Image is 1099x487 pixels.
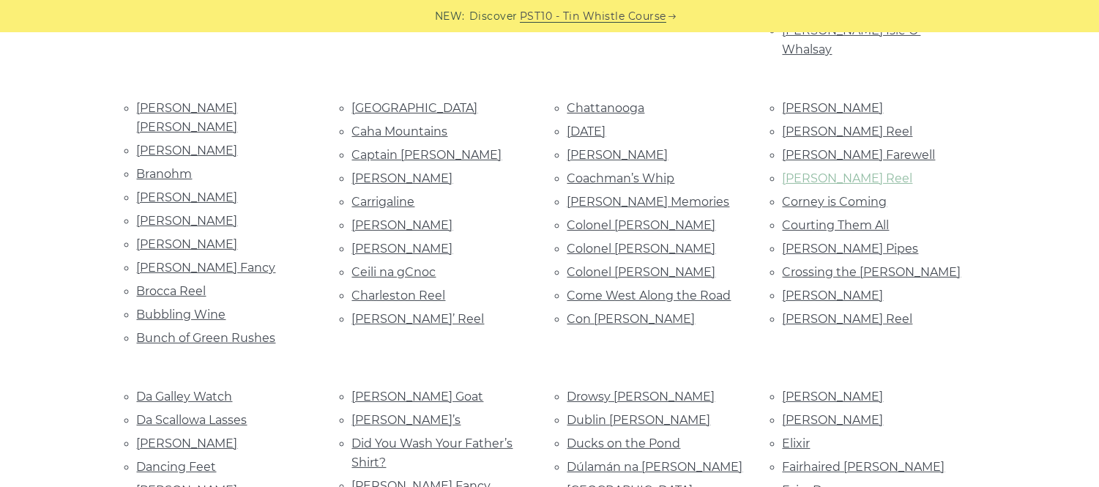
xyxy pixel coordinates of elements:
[352,195,415,209] a: Carrigaline
[783,312,913,326] a: [PERSON_NAME] Reel
[137,190,238,204] a: [PERSON_NAME]
[137,144,238,157] a: [PERSON_NAME]
[783,289,884,302] a: [PERSON_NAME]
[137,331,276,345] a: Bunch of Green Rushes
[137,261,276,275] a: [PERSON_NAME] Fancy
[567,148,668,162] a: [PERSON_NAME]
[137,308,226,321] a: Bubbling Wine
[567,460,743,474] a: Dúlamán na [PERSON_NAME]
[137,284,206,298] a: Brocca Reel
[567,390,715,404] a: Drowsy [PERSON_NAME]
[567,289,731,302] a: Come West Along the Road
[567,242,716,256] a: Colonel [PERSON_NAME]
[352,312,485,326] a: [PERSON_NAME]’ Reel
[352,390,484,404] a: [PERSON_NAME] Goat
[137,237,238,251] a: [PERSON_NAME]
[783,413,884,427] a: [PERSON_NAME]
[352,289,446,302] a: Charleston Reel
[783,390,884,404] a: [PERSON_NAME]
[137,413,247,427] a: Da Scallowa Lasses
[567,413,711,427] a: Dublin [PERSON_NAME]
[137,436,238,450] a: [PERSON_NAME]
[567,101,645,115] a: Chattanooga
[783,171,913,185] a: [PERSON_NAME] Reel
[783,460,945,474] a: Fairhaired [PERSON_NAME]
[567,436,681,450] a: Ducks on the Pond
[567,171,675,185] a: Coachman’s Whip
[352,413,461,427] a: [PERSON_NAME]’s
[567,195,730,209] a: [PERSON_NAME] Memories
[352,124,448,138] a: Caha Mountains
[137,460,217,474] a: Dancing Feet
[567,218,716,232] a: Colonel [PERSON_NAME]
[520,8,666,25] a: PST10 - Tin Whistle Course
[352,265,436,279] a: Ceili na gCnoc
[567,124,606,138] a: [DATE]
[783,436,811,450] a: Elixir
[783,195,887,209] a: Corney is Coming
[352,148,502,162] a: Captain [PERSON_NAME]
[352,218,453,232] a: [PERSON_NAME]
[352,436,513,469] a: Did You Wash Your Father’s Shirt?
[783,218,890,232] a: Courting Them All
[783,242,919,256] a: [PERSON_NAME] Pipes
[783,265,961,279] a: Crossing the [PERSON_NAME]
[783,124,913,138] a: [PERSON_NAME] Reel
[567,312,696,326] a: Con [PERSON_NAME]
[137,167,193,181] a: Branohm
[469,8,518,25] span: Discover
[352,171,453,185] a: [PERSON_NAME]
[783,148,936,162] a: [PERSON_NAME] Farewell
[352,242,453,256] a: [PERSON_NAME]
[137,101,238,134] a: [PERSON_NAME] [PERSON_NAME]
[352,101,478,115] a: [GEOGRAPHIC_DATA]
[137,214,238,228] a: [PERSON_NAME]
[435,8,465,25] span: NEW:
[783,101,884,115] a: [PERSON_NAME]
[137,390,233,404] a: Da Galley Watch
[567,265,716,279] a: Colonel [PERSON_NAME]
